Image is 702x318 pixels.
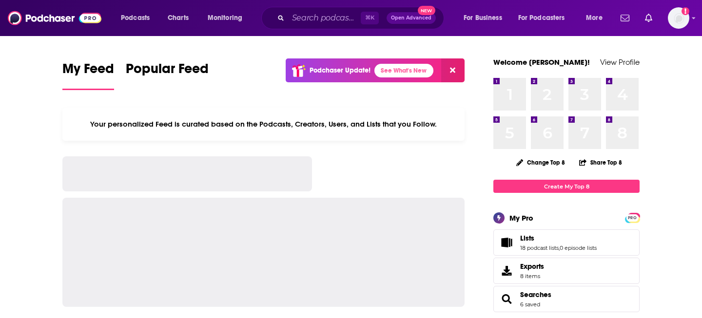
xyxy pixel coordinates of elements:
[62,108,465,141] div: Your personalized Feed is curated based on the Podcasts, Creators, Users, and Lists that you Follow.
[512,10,579,26] button: open menu
[509,213,533,223] div: My Pro
[493,180,640,193] a: Create My Top 8
[497,292,516,306] a: Searches
[520,244,559,251] a: 18 podcast lists
[668,7,689,29] span: Logged in as megcassidy
[168,11,189,25] span: Charts
[493,57,590,67] a: Welcome [PERSON_NAME]!
[579,153,623,172] button: Share Top 8
[387,12,436,24] button: Open AdvancedNew
[617,10,633,26] a: Show notifications dropdown
[271,7,453,29] div: Search podcasts, credits, & more...
[586,11,603,25] span: More
[520,234,597,243] a: Lists
[497,236,516,249] a: Lists
[510,156,571,168] button: Change Top 8
[114,10,162,26] button: open menu
[682,7,689,15] svg: Add a profile image
[668,7,689,29] button: Show profile menu
[161,10,195,26] a: Charts
[520,290,551,299] a: Searches
[374,64,433,77] a: See What's New
[497,264,516,278] span: Exports
[62,60,114,90] a: My Feed
[464,11,502,25] span: For Business
[641,10,656,26] a: Show notifications dropdown
[520,273,544,280] span: 8 items
[418,6,435,15] span: New
[579,10,615,26] button: open menu
[520,301,540,308] a: 6 saved
[560,244,597,251] a: 0 episode lists
[600,57,640,67] a: View Profile
[518,11,565,25] span: For Podcasters
[626,214,638,221] a: PRO
[201,10,255,26] button: open menu
[520,234,534,243] span: Lists
[288,10,361,26] input: Search podcasts, credits, & more...
[121,11,150,25] span: Podcasts
[126,60,209,83] span: Popular Feed
[126,60,209,90] a: Popular Feed
[493,286,640,312] span: Searches
[62,60,114,83] span: My Feed
[520,262,544,271] span: Exports
[361,12,379,24] span: ⌘ K
[310,66,370,75] p: Podchaser Update!
[391,16,431,20] span: Open Advanced
[208,11,242,25] span: Monitoring
[493,229,640,256] span: Lists
[493,258,640,284] a: Exports
[457,10,514,26] button: open menu
[559,244,560,251] span: ,
[668,7,689,29] img: User Profile
[8,9,101,27] img: Podchaser - Follow, Share and Rate Podcasts
[626,214,638,222] span: PRO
